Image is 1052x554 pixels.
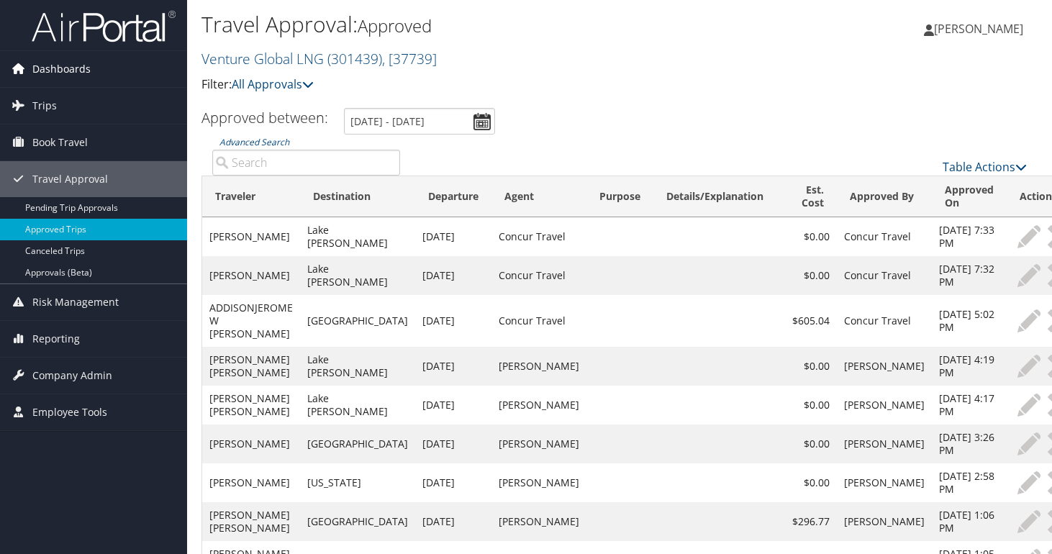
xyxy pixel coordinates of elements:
[1017,510,1040,533] img: ta-modify-inactive.png
[837,217,932,256] td: Concur Travel
[201,108,328,127] h3: Approved between:
[1014,510,1044,533] a: Modify
[1017,355,1040,378] img: ta-modify-inactive.png
[932,295,1007,347] td: [DATE] 5:02 PM
[32,124,88,160] span: Book Travel
[776,217,837,256] td: $0.00
[932,347,1007,386] td: [DATE] 4:19 PM
[201,76,759,94] p: Filter:
[1014,432,1044,455] a: Modify
[202,347,300,386] td: [PERSON_NAME] [PERSON_NAME]
[1017,432,1040,455] img: ta-modify-inactive.png
[202,295,300,347] td: ADDISONJEROME W [PERSON_NAME]
[202,176,300,217] th: Traveler: activate to sort column ascending
[491,256,586,295] td: Concur Travel
[932,256,1007,295] td: [DATE] 7:32 PM
[300,502,415,541] td: [GEOGRAPHIC_DATA]
[1014,264,1044,287] a: Modify
[837,463,932,502] td: [PERSON_NAME]
[491,347,586,386] td: [PERSON_NAME]
[32,51,91,87] span: Dashboards
[382,49,437,68] span: , [ 37739 ]
[776,295,837,347] td: $605.04
[932,217,1007,256] td: [DATE] 7:33 PM
[232,76,314,92] a: All Approvals
[202,502,300,541] td: [PERSON_NAME] [PERSON_NAME]
[201,9,759,40] h1: Travel Approval:
[837,256,932,295] td: Concur Travel
[653,176,776,217] th: Details/Explanation
[32,394,107,430] span: Employee Tools
[415,347,491,386] td: [DATE]
[776,424,837,463] td: $0.00
[1017,394,1040,417] img: ta-modify-inactive.png
[300,463,415,502] td: [US_STATE]
[837,295,932,347] td: Concur Travel
[837,347,932,386] td: [PERSON_NAME]
[837,176,932,217] th: Approved By: activate to sort column ascending
[491,295,586,347] td: Concur Travel
[358,14,432,37] small: Approved
[1014,309,1044,332] a: Modify
[776,176,837,217] th: Est. Cost: activate to sort column ascending
[1014,225,1044,248] a: Modify
[32,88,57,124] span: Trips
[212,150,400,176] input: Advanced Search
[491,217,586,256] td: Concur Travel
[776,502,837,541] td: $296.77
[837,386,932,424] td: [PERSON_NAME]
[415,176,491,217] th: Departure: activate to sort column ascending
[202,386,300,424] td: [PERSON_NAME] [PERSON_NAME]
[32,284,119,320] span: Risk Management
[776,386,837,424] td: $0.00
[32,321,80,357] span: Reporting
[491,424,586,463] td: [PERSON_NAME]
[32,9,176,43] img: airportal-logo.png
[924,7,1038,50] a: [PERSON_NAME]
[491,502,586,541] td: [PERSON_NAME]
[202,217,300,256] td: [PERSON_NAME]
[300,386,415,424] td: Lake [PERSON_NAME]
[837,502,932,541] td: [PERSON_NAME]
[934,21,1023,37] span: [PERSON_NAME]
[300,176,415,217] th: Destination: activate to sort column ascending
[1014,394,1044,417] a: Modify
[943,159,1027,175] a: Table Actions
[415,217,491,256] td: [DATE]
[300,256,415,295] td: Lake [PERSON_NAME]
[491,176,586,217] th: Agent
[1017,225,1040,248] img: ta-modify-inactive.png
[32,161,108,197] span: Travel Approval
[491,463,586,502] td: [PERSON_NAME]
[1017,309,1040,332] img: ta-modify-inactive.png
[932,176,1007,217] th: Approved On: activate to sort column ascending
[32,358,112,394] span: Company Admin
[776,347,837,386] td: $0.00
[202,256,300,295] td: [PERSON_NAME]
[932,502,1007,541] td: [DATE] 1:06 PM
[344,108,495,135] input: [DATE] - [DATE]
[415,256,491,295] td: [DATE]
[837,424,932,463] td: [PERSON_NAME]
[491,386,586,424] td: [PERSON_NAME]
[1014,471,1044,494] a: Modify
[776,256,837,295] td: $0.00
[300,424,415,463] td: [GEOGRAPHIC_DATA]
[415,502,491,541] td: [DATE]
[932,424,1007,463] td: [DATE] 3:26 PM
[415,295,491,347] td: [DATE]
[415,424,491,463] td: [DATE]
[932,386,1007,424] td: [DATE] 4:17 PM
[300,347,415,386] td: Lake [PERSON_NAME]
[415,386,491,424] td: [DATE]
[1017,264,1040,287] img: ta-modify-inactive.png
[415,463,491,502] td: [DATE]
[201,49,437,68] a: Venture Global LNG
[932,463,1007,502] td: [DATE] 2:58 PM
[202,463,300,502] td: [PERSON_NAME]
[776,463,837,502] td: $0.00
[1017,471,1040,494] img: ta-modify-inactive.png
[202,424,300,463] td: [PERSON_NAME]
[327,49,382,68] span: ( 301439 )
[300,217,415,256] td: Lake [PERSON_NAME]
